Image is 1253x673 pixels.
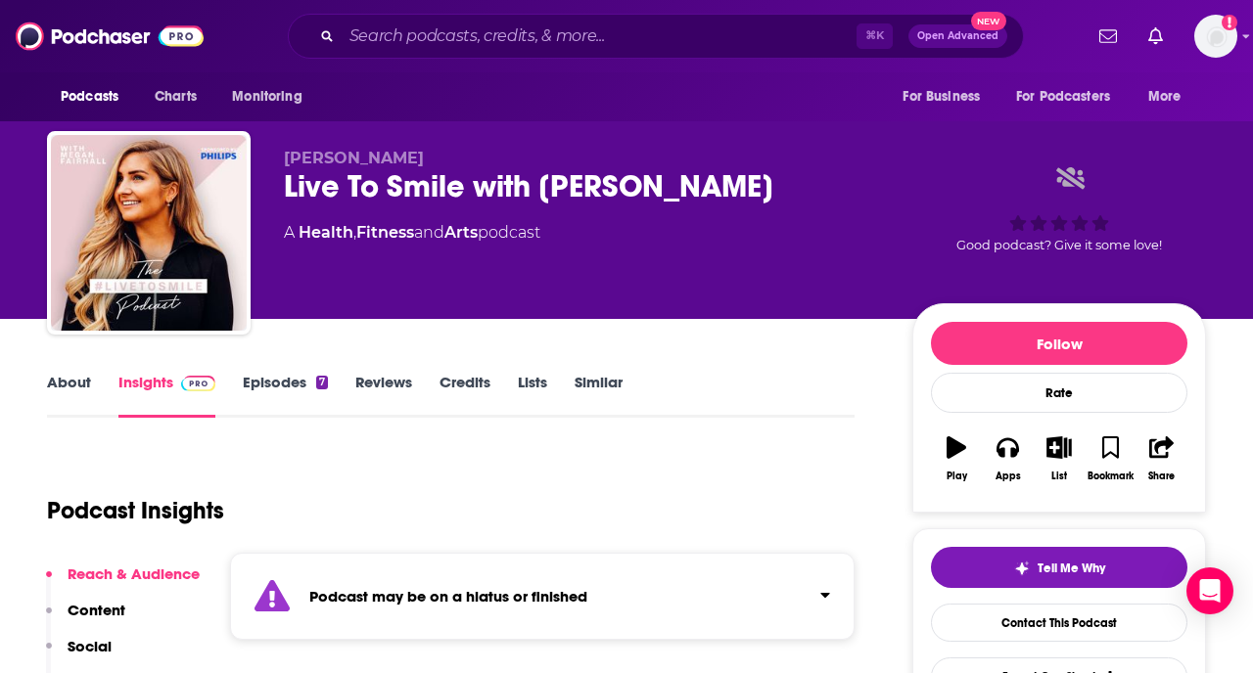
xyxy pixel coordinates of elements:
[243,373,328,418] a: Episodes7
[1137,424,1187,494] button: Share
[284,221,540,245] div: A podcast
[355,373,412,418] a: Reviews
[1038,561,1105,576] span: Tell Me Why
[47,78,144,115] button: open menu
[155,83,197,111] span: Charts
[46,601,125,637] button: Content
[857,23,893,49] span: ⌘ K
[1088,471,1134,482] div: Bookmark
[353,223,356,242] span: ,
[903,83,980,111] span: For Business
[947,471,967,482] div: Play
[342,21,857,52] input: Search podcasts, credits, & more...
[931,424,982,494] button: Play
[908,24,1007,48] button: Open AdvancedNew
[931,604,1187,642] a: Contact This Podcast
[1194,15,1237,58] span: Logged in as idcontent
[284,149,424,167] span: [PERSON_NAME]
[931,322,1187,365] button: Follow
[931,547,1187,588] button: tell me why sparkleTell Me Why
[16,18,204,55] img: Podchaser - Follow, Share and Rate Podcasts
[414,223,444,242] span: and
[288,14,1024,59] div: Search podcasts, credits, & more...
[1034,424,1085,494] button: List
[931,373,1187,413] div: Rate
[1194,15,1237,58] img: User Profile
[47,373,91,418] a: About
[46,637,112,673] button: Social
[575,373,623,418] a: Similar
[1016,83,1110,111] span: For Podcasters
[68,601,125,619] p: Content
[47,496,224,525] h1: Podcast Insights
[1186,567,1233,614] div: Open Intercom Messenger
[971,12,1006,30] span: New
[1014,561,1030,576] img: tell me why sparkle
[68,637,112,655] p: Social
[46,564,200,601] button: Reach & Audience
[1194,15,1237,58] button: Show profile menu
[299,223,353,242] a: Health
[518,373,547,418] a: Lists
[889,78,1004,115] button: open menu
[1091,20,1125,53] a: Show notifications dropdown
[309,587,587,606] strong: Podcast may be on a hiatus or finished
[218,78,327,115] button: open menu
[118,373,215,418] a: InsightsPodchaser Pro
[68,564,200,583] p: Reach & Audience
[61,83,118,111] span: Podcasts
[996,471,1021,482] div: Apps
[912,149,1206,270] div: Good podcast? Give it some love!
[982,424,1033,494] button: Apps
[142,78,209,115] a: Charts
[1051,471,1067,482] div: List
[1222,15,1237,30] svg: Add a profile image
[440,373,490,418] a: Credits
[444,223,478,242] a: Arts
[956,238,1162,252] span: Good podcast? Give it some love!
[181,376,215,391] img: Podchaser Pro
[1085,424,1136,494] button: Bookmark
[1148,471,1175,482] div: Share
[356,223,414,242] a: Fitness
[917,31,998,41] span: Open Advanced
[232,83,302,111] span: Monitoring
[1148,83,1182,111] span: More
[316,376,328,389] div: 7
[51,135,247,331] img: Live To Smile with Megan Fairhall
[1135,78,1206,115] button: open menu
[1140,20,1171,53] a: Show notifications dropdown
[1003,78,1138,115] button: open menu
[230,553,855,640] section: Click to expand status details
